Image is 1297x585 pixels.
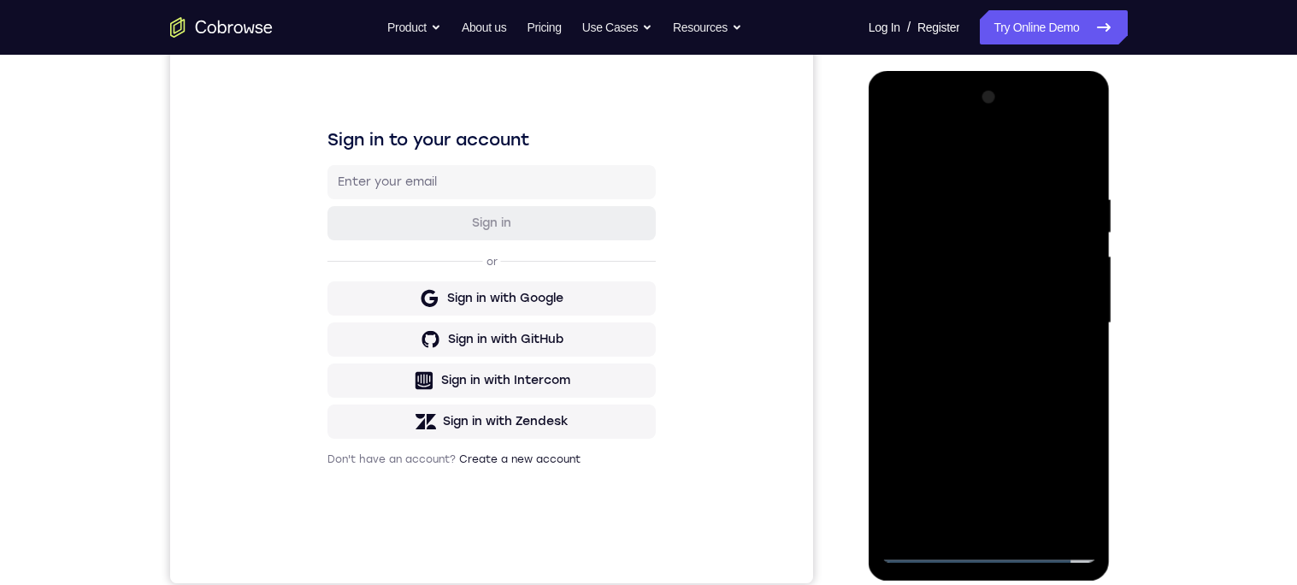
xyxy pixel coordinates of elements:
[170,17,273,38] a: Go to the home page
[313,245,331,258] p: or
[387,10,441,44] button: Product
[278,321,393,338] div: Sign in with GitHub
[157,312,486,346] button: Sign in with GitHub
[157,442,486,456] p: Don't have an account?
[277,280,393,297] div: Sign in with Google
[170,10,813,583] iframe: Agent
[527,10,561,44] a: Pricing
[271,362,400,379] div: Sign in with Intercom
[673,10,742,44] button: Resources
[980,10,1127,44] a: Try Online Demo
[869,10,900,44] a: Log In
[917,10,959,44] a: Register
[157,394,486,428] button: Sign in with Zendesk
[289,443,410,455] a: Create a new account
[273,403,398,420] div: Sign in with Zendesk
[157,353,486,387] button: Sign in with Intercom
[157,271,486,305] button: Sign in with Google
[462,10,506,44] a: About us
[582,10,652,44] button: Use Cases
[907,17,911,38] span: /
